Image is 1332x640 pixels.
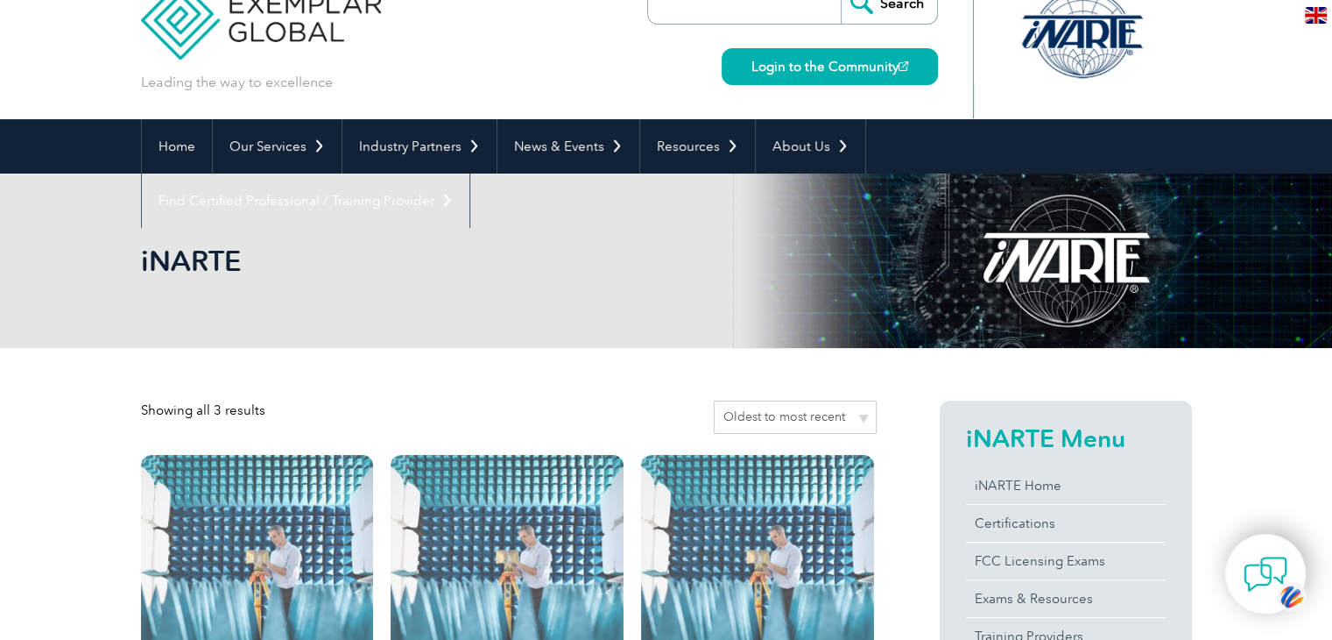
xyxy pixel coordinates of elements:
[141,73,333,92] p: Leading the way to excellence
[142,174,469,228] a: Find Certified Professional / Training Provider
[899,61,908,71] img: open_square.png
[141,401,265,420] p: Showing all 3 results
[640,119,755,174] a: Resources
[966,505,1166,542] a: Certifications
[342,119,497,174] a: Industry Partners
[142,119,212,174] a: Home
[213,119,342,174] a: Our Services
[966,580,1166,617] a: Exams & Resources
[497,119,639,174] a: News & Events
[756,119,865,174] a: About Us
[1244,552,1287,596] img: contact-chat.png
[1277,581,1307,614] img: svg+xml;base64,PHN2ZyB3aWR0aD0iNDQiIGhlaWdodD0iNDQiIHZpZXdCb3g9IjAgMCA0NCA0NCIgZmlsbD0ibm9uZSIgeG...
[714,401,877,434] select: Shop order
[141,244,814,278] h1: iNARTE
[722,48,938,85] a: Login to the Community
[966,424,1166,452] h2: iNARTE Menu
[1305,7,1327,24] img: en
[966,467,1166,504] a: iNARTE Home
[966,543,1166,580] a: FCC Licensing Exams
